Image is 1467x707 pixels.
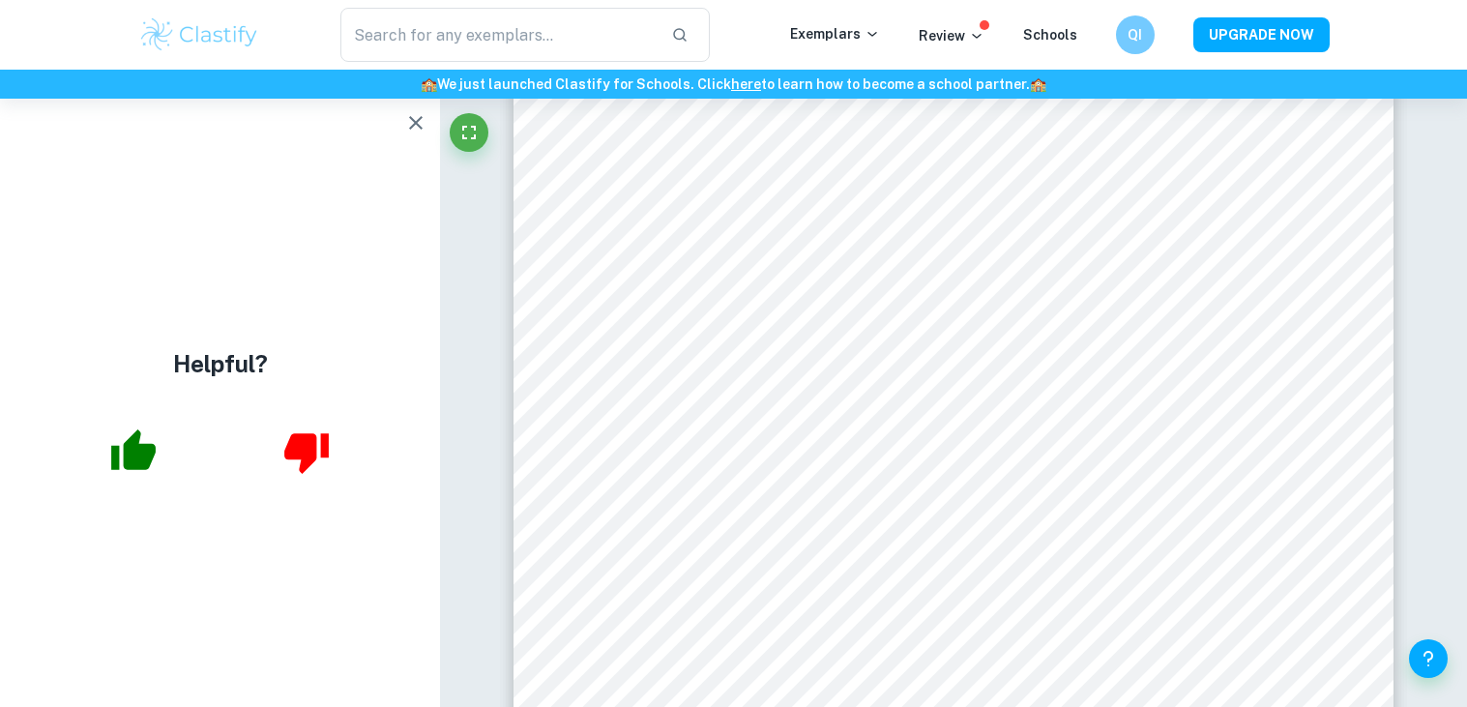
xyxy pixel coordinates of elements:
[919,25,984,46] p: Review
[1193,17,1330,52] button: UPGRADE NOW
[340,8,657,62] input: Search for any exemplars...
[790,23,880,44] p: Exemplars
[1124,24,1146,45] h6: QI
[173,346,268,381] h4: Helpful?
[421,76,437,92] span: 🏫
[1023,27,1077,43] a: Schools
[1116,15,1155,54] button: QI
[138,15,261,54] img: Clastify logo
[1030,76,1046,92] span: 🏫
[731,76,761,92] a: here
[4,74,1463,95] h6: We just launched Clastify for Schools. Click to learn how to become a school partner.
[450,113,488,152] button: Fullscreen
[1409,639,1448,678] button: Help and Feedback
